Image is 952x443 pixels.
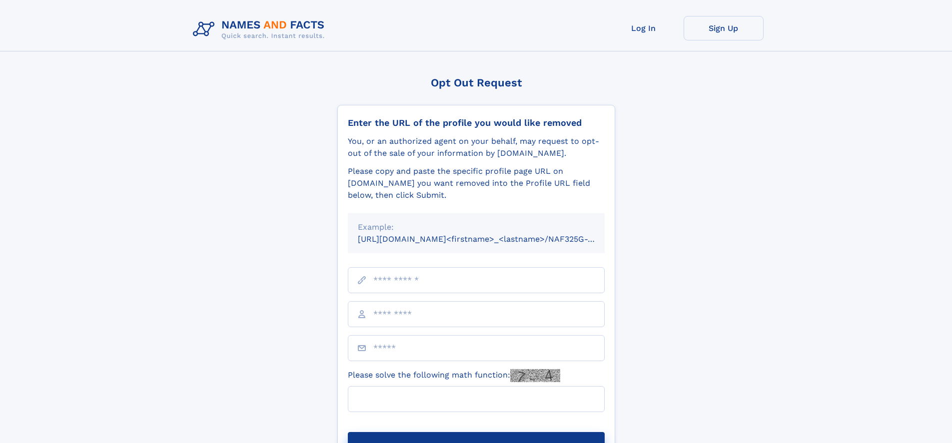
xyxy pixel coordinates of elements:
[348,135,605,159] div: You, or an authorized agent on your behalf, may request to opt-out of the sale of your informatio...
[348,369,560,382] label: Please solve the following math function:
[348,165,605,201] div: Please copy and paste the specific profile page URL on [DOMAIN_NAME] you want removed into the Pr...
[604,16,684,40] a: Log In
[348,117,605,128] div: Enter the URL of the profile you would like removed
[684,16,764,40] a: Sign Up
[358,234,624,244] small: [URL][DOMAIN_NAME]<firstname>_<lastname>/NAF325G-xxxxxxxx
[337,76,615,89] div: Opt Out Request
[358,221,595,233] div: Example:
[189,16,333,43] img: Logo Names and Facts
